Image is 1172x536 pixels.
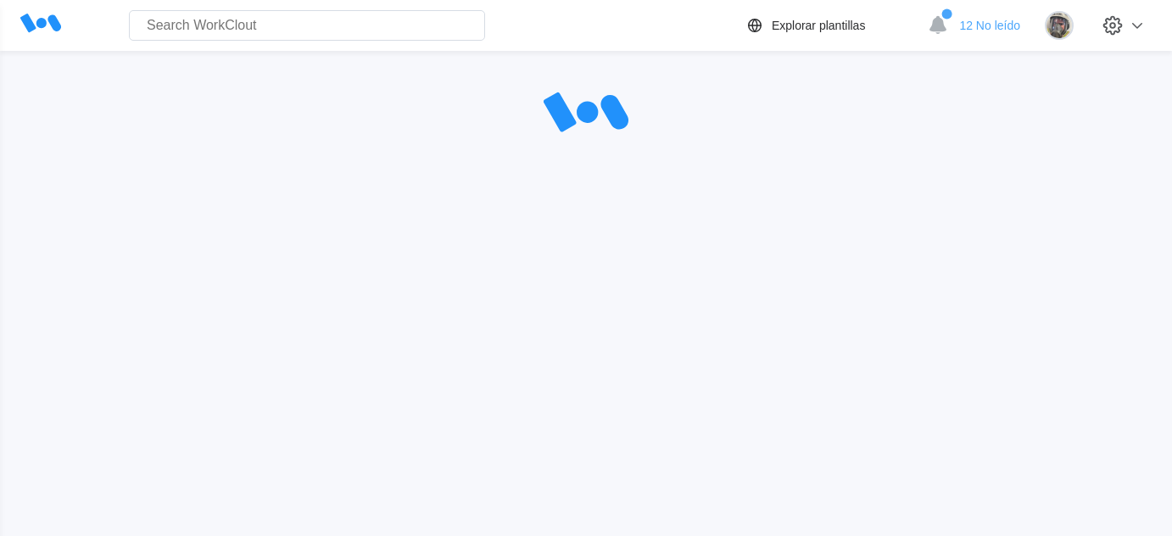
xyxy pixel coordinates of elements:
input: Search WorkClout [129,10,485,41]
img: 2f847459-28ef-4a61-85e4-954d408df519.jpg [1045,11,1074,40]
div: Explorar plantillas [772,19,866,32]
a: Explorar plantillas [745,15,920,36]
span: 12 No leído [959,19,1020,32]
